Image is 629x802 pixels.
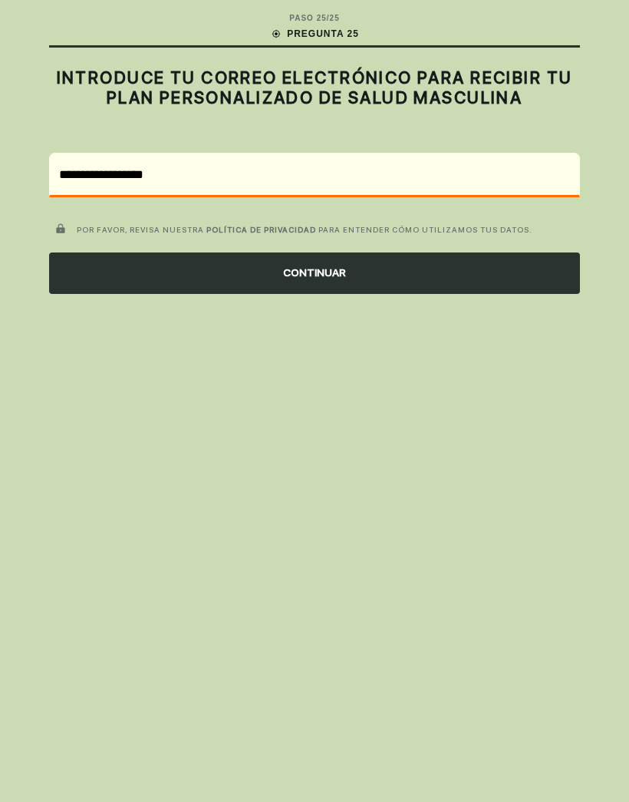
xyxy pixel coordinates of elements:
span: POR FAVOR, REVISA NUESTRA PARA ENTENDER CÓMO UTILIZAMOS TUS DATOS. [77,225,532,234]
a: POLÍTICA DE PRIVACIDAD [206,225,316,234]
h2: INTRODUCE TU CORREO ELECTRÓNICO PARA RECIBIR TU PLAN PERSONALIZADO DE SALUD MASCULINA [49,68,580,108]
div: CONTINUAR [49,252,580,294]
div: PASO 25 / 25 [289,12,339,24]
div: PREGUNTA 25 [270,27,359,41]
